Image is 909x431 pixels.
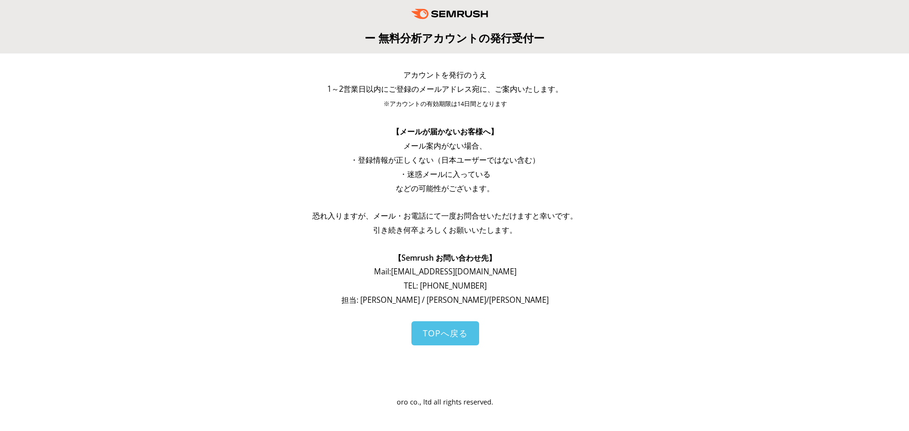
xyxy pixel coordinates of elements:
[312,211,578,221] span: 恐れ入りますが、メール・お電話にて一度お問合せいただけますと幸いです。
[383,100,507,108] span: ※アカウントの有効期限は14日間となります
[403,70,487,80] span: アカウントを発行のうえ
[365,30,544,45] span: ー 無料分析アカウントの発行受付ー
[404,281,487,291] span: TEL: [PHONE_NUMBER]
[397,397,493,406] span: oro co., ltd all rights reserved.
[403,141,487,151] span: メール案内がない場合、
[374,266,517,277] span: Mail: [EMAIL_ADDRESS][DOMAIN_NAME]
[411,321,479,345] a: TOPへ戻る
[423,327,468,339] span: TOPへ戻る
[396,183,494,194] span: などの可能性がございます。
[400,169,490,179] span: ・迷惑メールに入っている
[327,84,563,94] span: 1～2営業日以内にご登録のメールアドレス宛に、ご案内いたします。
[392,126,498,137] span: 【メールが届かないお客様へ】
[373,225,517,235] span: 引き続き何卒よろしくお願いいたします。
[394,253,496,263] span: 【Semrush お問い合わせ先】
[341,295,549,305] span: 担当: [PERSON_NAME] / [PERSON_NAME]/[PERSON_NAME]
[350,155,540,165] span: ・登録情報が正しくない（日本ユーザーではない含む）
